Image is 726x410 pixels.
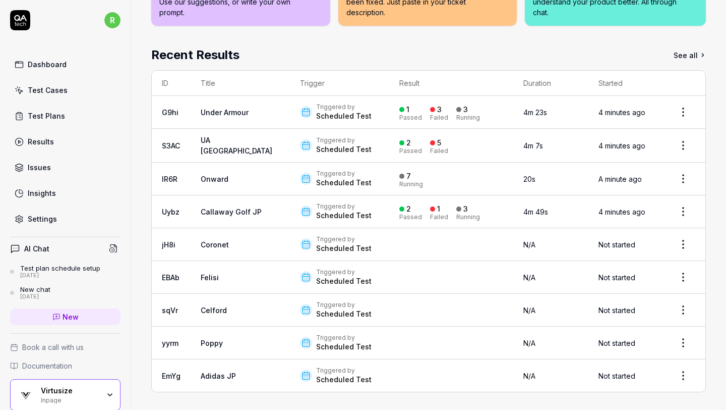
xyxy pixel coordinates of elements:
[28,59,67,70] div: Dashboard
[598,108,645,117] time: 4 minutes ago
[316,334,372,342] div: Triggered by
[523,108,547,117] time: 4m 23s
[463,105,468,114] div: 3
[598,208,645,216] time: 4 minutes ago
[63,312,79,322] span: New
[10,55,120,74] a: Dashboard
[10,309,120,325] a: New
[162,108,178,117] a: G9hi
[162,141,180,150] a: S3AC
[10,209,120,229] a: Settings
[456,214,480,220] div: Running
[28,136,54,147] div: Results
[20,264,100,272] div: Test plan schedule setup
[162,372,180,380] a: EmYg
[316,235,372,243] div: Triggered by
[399,115,422,121] div: Passed
[523,339,535,347] span: N/A
[437,204,440,214] div: 1
[406,105,409,114] div: 1
[10,285,120,300] a: New chat[DATE]
[316,309,372,319] div: Scheduled Test
[104,10,120,30] button: r
[399,214,422,220] div: Passed
[10,132,120,151] a: Results
[430,115,448,121] div: Failed
[437,105,442,114] div: 3
[316,276,372,286] div: Scheduled Test
[406,204,411,214] div: 2
[10,361,120,371] a: Documentation
[41,395,99,403] div: Inpage
[406,172,411,181] div: 7
[598,141,645,150] time: 4 minutes ago
[316,211,372,221] div: Scheduled Test
[456,115,480,121] div: Running
[588,261,661,294] td: Not started
[513,71,588,96] th: Duration
[588,327,661,360] td: Not started
[10,342,120,352] a: Book a call with us
[10,158,120,177] a: Issues
[10,264,120,279] a: Test plan schedule setup[DATE]
[399,148,422,154] div: Passed
[201,208,262,216] a: Callaway Golf JP
[523,175,535,183] time: 20s
[201,108,249,117] a: Under Armour
[162,208,179,216] a: Uybz
[41,386,99,395] div: Virtusize
[28,162,51,173] div: Issues
[28,111,65,121] div: Test Plans
[463,204,468,214] div: 3
[523,306,535,315] span: N/A
[523,273,535,282] span: N/A
[104,12,120,28] span: r
[22,342,84,352] span: Book a call with us
[28,214,57,224] div: Settings
[201,175,228,183] a: Onward
[20,272,100,279] div: [DATE]
[201,372,236,380] a: Adidas JP
[201,273,219,282] a: Felisi
[598,175,642,183] time: A minute ago
[20,293,50,300] div: [DATE]
[316,375,372,385] div: Scheduled Test
[201,339,223,347] a: Poppy
[588,228,661,261] td: Not started
[316,103,372,111] div: Triggered by
[406,138,411,147] div: 2
[523,208,548,216] time: 4m 49s
[430,148,448,154] div: Failed
[523,240,535,249] span: N/A
[316,243,372,253] div: Scheduled Test
[316,178,372,188] div: Scheduled Test
[399,181,423,187] div: Running
[191,71,290,96] th: Title
[10,106,120,126] a: Test Plans
[437,138,441,147] div: 5
[588,294,661,327] td: Not started
[10,80,120,100] a: Test Cases
[28,85,68,95] div: Test Cases
[588,360,661,392] td: Not started
[152,71,191,96] th: ID
[389,71,514,96] th: Result
[588,71,661,96] th: Started
[17,386,35,404] img: Virtusize Logo
[24,243,49,254] h4: AI Chat
[316,342,372,352] div: Scheduled Test
[316,268,372,276] div: Triggered by
[316,202,372,211] div: Triggered by
[20,285,50,293] div: New chat
[22,361,72,371] span: Documentation
[523,372,535,380] span: N/A
[10,183,120,203] a: Insights
[674,46,706,64] a: See all
[523,141,543,150] time: 4m 7s
[316,301,372,309] div: Triggered by
[201,306,227,315] a: Celford
[316,144,372,155] div: Scheduled Test
[316,367,372,375] div: Triggered by
[316,170,372,178] div: Triggered by
[316,136,372,144] div: Triggered by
